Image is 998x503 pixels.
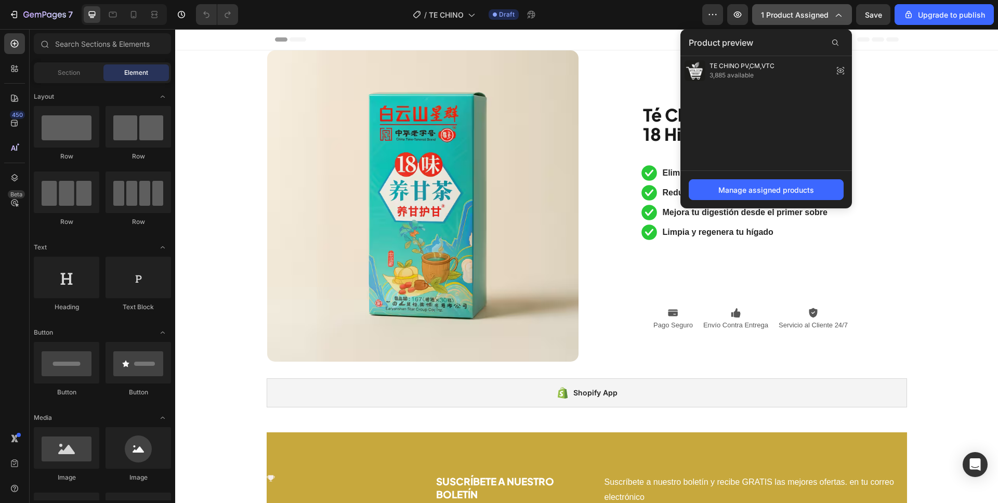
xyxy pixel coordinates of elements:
span: / [424,9,427,20]
button: 1 product assigned [752,4,852,25]
span: BAJAR DE PESO [528,249,623,262]
strong: Mejora tu digestión desde el primer sobre [488,179,652,188]
span: 1 product assigned [761,9,829,20]
div: Heading [34,302,99,312]
span: QUIERO EMPEZAR A [516,237,635,250]
div: Row [106,152,171,161]
span: Toggle open [154,324,171,341]
button: Upgrade to publish [895,4,994,25]
div: Beta [8,190,25,198]
div: Image [106,473,171,482]
span: 3,885 available [710,71,774,80]
img: preview-img [685,60,705,81]
span: Toggle open [154,88,171,105]
h3: SUSCRÍBETE A NUESTRO BOLETÍN [260,445,412,472]
p: Pago Seguro [478,292,518,301]
div: Row [34,217,99,227]
span: Té Chino Chupa Panza de 18 Hierbas [468,75,674,115]
span: Element [124,68,148,77]
input: Search Sections & Elements [34,33,171,54]
div: Open Intercom Messenger [963,452,988,477]
span: Toggle open [154,409,171,426]
span: Draft [499,10,515,19]
span: Section [58,68,80,77]
span: Button [34,328,53,337]
span: Product preview [689,36,753,49]
span: Layout [34,92,54,101]
div: Row [34,152,99,161]
div: Button [106,388,171,397]
strong: Elimina toxinas naturalmente [488,139,603,148]
div: Manage assigned products [718,184,814,195]
span: Media [34,413,52,422]
iframe: Design area [175,29,998,503]
div: Row [106,217,171,227]
span: TE CHINO [429,9,464,20]
div: 450 [10,111,25,119]
p: 25,000 Testimonios [570,53,628,62]
p: Servicio al Cliente 24/7 [603,292,673,301]
span: Text [34,243,47,252]
button: 7 [4,4,77,25]
button: Manage assigned products [689,179,844,200]
strong: Limpia y regenera tu hígado [488,198,598,207]
strong: Reduce la inflamación abdominal [488,159,619,168]
div: Button [34,388,99,397]
p: 7 [68,8,73,21]
div: Upgrade to publish [903,9,985,20]
button: Save [856,4,890,25]
div: Image [34,473,99,482]
div: Text Block [106,302,171,312]
button: <p><span style="color:#FFFFFF;font-size:23px;">QUIERO EMPEZAR A</span><br><span style="color:#FFF... [475,228,677,272]
div: Undo/Redo [196,4,238,25]
p: Envío Contra Entrega [528,292,593,301]
span: Toggle open [154,239,171,256]
span: Save [865,10,882,19]
div: Shopify App [398,358,442,370]
p: Suscríbete a nuestro boletín y recibe GRATIS las mejores ofertas. en tu correo electrónico [429,446,731,476]
span: TE CHINO PV,CM,VTC [710,61,774,71]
